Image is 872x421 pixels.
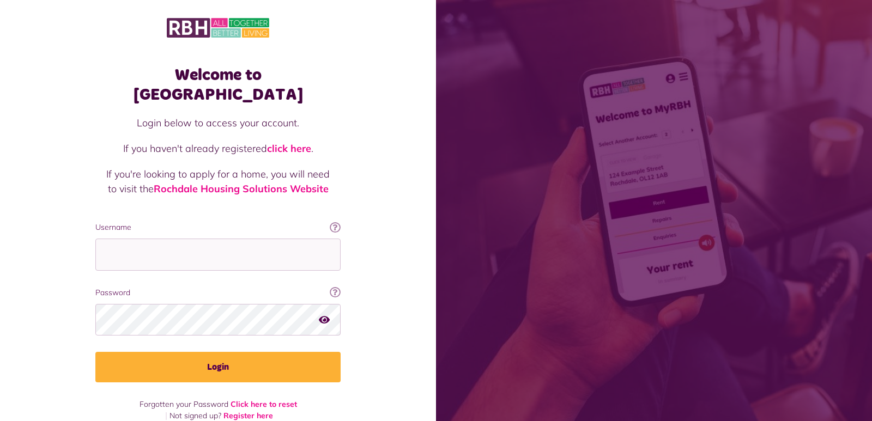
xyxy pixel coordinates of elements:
[95,287,341,298] label: Password
[95,352,341,382] button: Login
[223,411,273,420] a: Register here
[267,142,311,155] a: click here
[154,182,329,195] a: Rochdale Housing Solutions Website
[231,399,297,409] a: Click here to reset
[95,222,341,233] label: Username
[106,115,330,130] p: Login below to access your account.
[106,141,330,156] p: If you haven't already registered .
[106,167,330,196] p: If you're looking to apply for a home, you will need to visit the
[140,399,228,409] span: Forgotten your Password
[95,65,341,105] h1: Welcome to [GEOGRAPHIC_DATA]
[167,16,269,39] img: MyRBH
[169,411,221,420] span: Not signed up?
